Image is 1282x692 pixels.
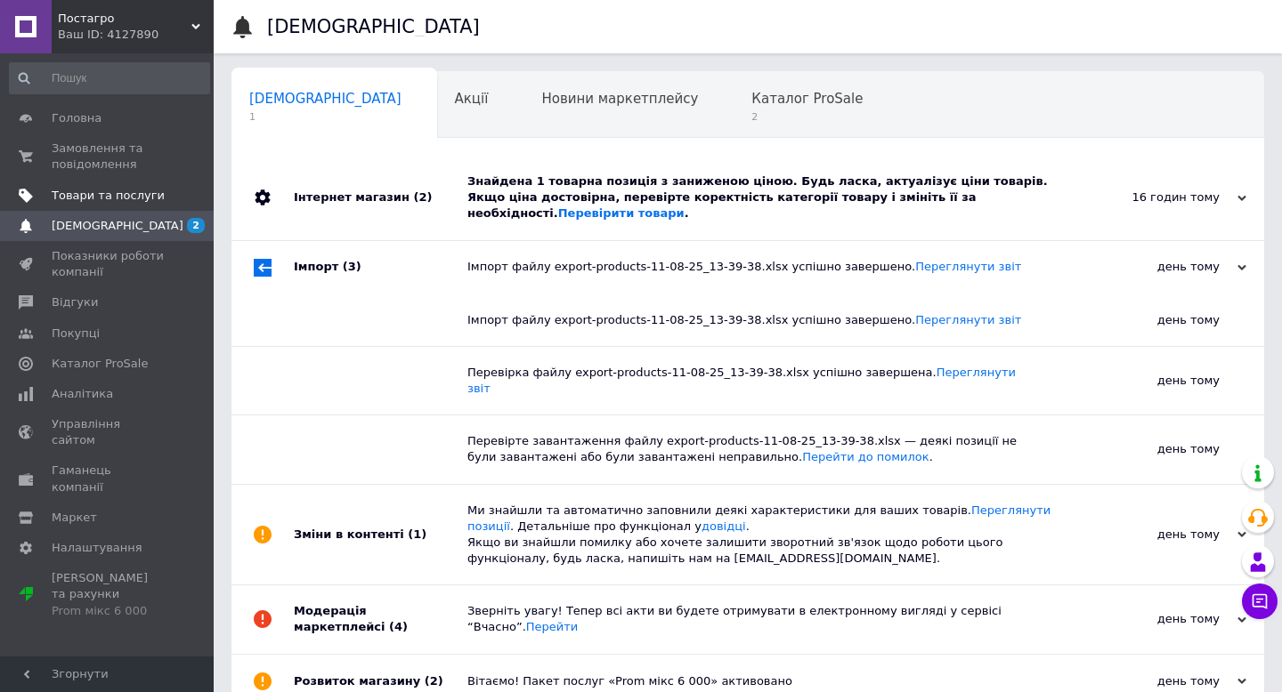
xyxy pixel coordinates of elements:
span: Каталог ProSale [52,356,148,372]
div: день тому [1042,347,1264,414]
a: Переглянути звіт [915,313,1021,326]
span: Управління сайтом [52,416,165,448]
a: Перейти [526,620,579,633]
span: Каталог ProSale [751,91,863,107]
div: день тому [1068,673,1246,689]
div: день тому [1068,527,1246,543]
span: Покупці [52,326,100,342]
span: Замовлення та повідомлення [52,141,165,173]
span: Відгуки [52,294,98,310]
span: [DEMOGRAPHIC_DATA] [249,91,402,107]
div: Перевірка файлу export-products-11-08-25_13-39-38.xlsx успішно завершена. [467,365,1042,397]
span: Товари та послуги [52,188,165,204]
a: довідці [702,519,746,533]
div: Інтернет магазин [294,156,467,240]
div: Імпорт файлу export-products-11-08-25_13-39-38.xlsx успішно завершено. [467,259,1068,275]
div: Імпорт [294,241,467,294]
span: (4) [389,620,408,633]
div: Prom мікс 6 000 [52,603,165,619]
div: Ми знайшли та автоматично заповнили деякі характеристики для ваших товарів. . Детальніше про функ... [467,503,1068,567]
span: Маркет [52,510,97,526]
span: [PERSON_NAME] та рахунки [52,570,165,619]
div: Ваш ID: 4127890 [58,27,214,43]
a: Переглянути звіт [915,260,1021,273]
div: Перевірте завантаження файлу export-products-11-08-25_13-39-38.xlsx — деякі позиції не були заван... [467,433,1042,465]
span: 2 [751,110,863,124]
div: Вітаємо! Пакет послуг «Prom мікс 6 000» активовано [467,673,1068,689]
a: Перейти до помилок [802,450,929,463]
span: Гаманець компанії [52,463,165,495]
div: день тому [1068,259,1246,275]
div: день тому [1042,294,1264,346]
a: Переглянути звіт [467,366,1016,395]
span: Постагро [58,11,191,27]
span: (2) [425,674,443,688]
div: Зверніть увагу! Тепер всі акти ви будете отримувати в електронному вигляді у сервісі “Вчасно”. [467,603,1068,635]
span: Акції [455,91,489,107]
div: Знайдена 1 товарна позиція з заниженою ціною. Будь ласка, актуалізує ціни товарів. Якщо ціна дост... [467,173,1068,222]
button: Чат з покупцем [1242,583,1278,619]
input: Пошук [9,62,210,94]
span: (1) [408,527,426,541]
span: Показники роботи компанії [52,248,165,280]
span: 2 [187,218,205,233]
span: Налаштування [52,540,142,556]
span: (3) [343,260,361,273]
div: Модерація маркетплейсі [294,585,467,653]
span: Аналітика [52,386,113,402]
span: (2) [413,190,432,204]
div: Імпорт файлу export-products-11-08-25_13-39-38.xlsx успішно завершено. [467,312,1042,328]
h1: [DEMOGRAPHIC_DATA] [267,16,480,37]
div: 16 годин тому [1068,189,1246,205]
span: [DEMOGRAPHIC_DATA] [52,218,183,234]
span: Головна [52,110,101,126]
div: день тому [1068,611,1246,627]
a: Перевірити товари [558,206,685,220]
div: день тому [1042,415,1264,483]
span: Новини маркетплейсу [541,91,698,107]
span: 1 [249,110,402,124]
div: Зміни в контенті [294,485,467,585]
a: Переглянути позиції [467,503,1051,533]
